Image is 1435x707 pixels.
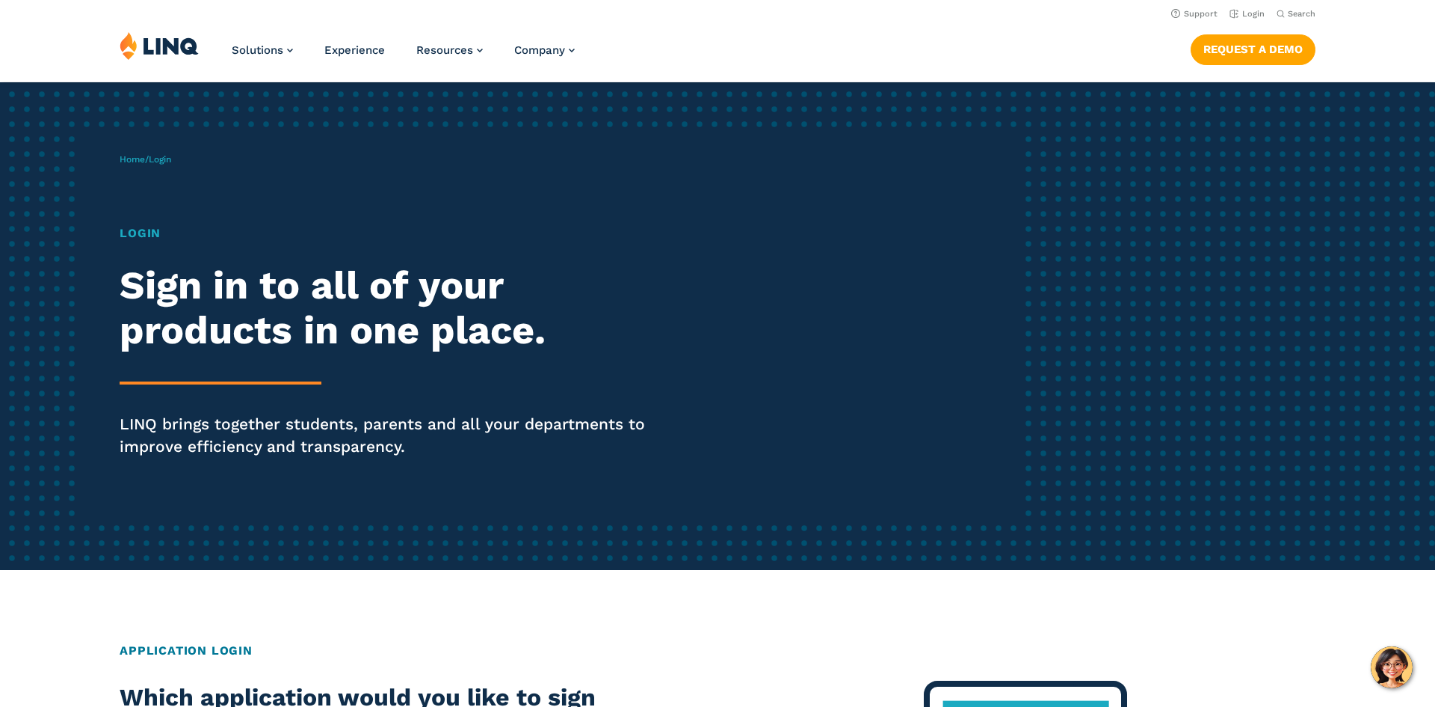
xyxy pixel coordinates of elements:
h1: Login [120,224,673,242]
nav: Primary Navigation [232,31,575,81]
span: Login [149,154,171,165]
h2: Application Login [120,642,1315,660]
span: Solutions [232,43,283,57]
h2: Sign in to all of your products in one place. [120,263,673,353]
span: Company [514,43,565,57]
button: Hello, have a question? Let’s chat. [1371,646,1413,688]
a: Login [1229,9,1265,19]
span: Resources [416,43,473,57]
a: Home [120,154,145,165]
button: Open Search Bar [1277,8,1315,19]
a: Request a Demo [1191,34,1315,64]
a: Solutions [232,43,293,57]
nav: Button Navigation [1191,31,1315,64]
a: Company [514,43,575,57]
img: LINQ | K‑12 Software [120,31,199,60]
a: Resources [416,43,483,57]
a: Experience [324,43,385,57]
p: LINQ brings together students, parents and all your departments to improve efficiency and transpa... [120,413,673,458]
a: Support [1171,9,1218,19]
span: Search [1288,9,1315,19]
span: / [120,154,171,165]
